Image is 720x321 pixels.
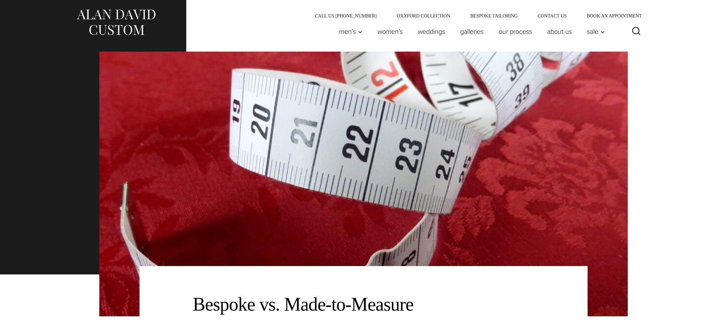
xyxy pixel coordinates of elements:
[628,23,644,40] button: View Search Form
[577,13,644,18] a: Book an Appointment
[305,13,387,18] a: Call Us [PHONE_NUMBER]
[460,13,527,18] a: Bespoke Tailoring
[387,13,460,18] a: Oxxford Collection
[491,25,539,38] a: Our Process
[339,28,363,35] span: Men’s
[539,25,579,38] a: About Us
[99,52,628,316] img: Rolled up tape measure visual
[452,25,491,38] a: Galleries
[305,13,644,18] nav: Secondary Navigation
[193,293,534,316] h2: Bespoke vs. Made-to-Measure
[410,25,452,38] a: weddings
[587,28,605,35] span: Sale
[331,25,608,38] nav: Primary Navigation
[370,25,410,38] a: Women’s
[528,13,577,18] a: Contact Us
[76,7,156,37] img: Alan David Custom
